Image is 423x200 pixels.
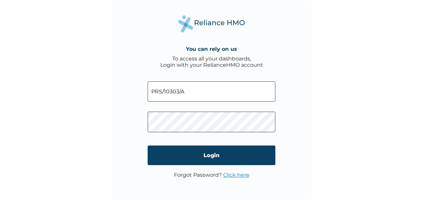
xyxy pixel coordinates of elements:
p: Forgot Password? [174,172,249,178]
h4: You can rely on us [186,46,237,52]
a: Click here [223,172,249,178]
input: Login [148,146,275,165]
img: Reliance Health's Logo [178,15,245,32]
div: To access all your dashboards, Login with your RelianceHMO account [160,55,263,68]
input: Email address or HMO ID [148,81,275,102]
